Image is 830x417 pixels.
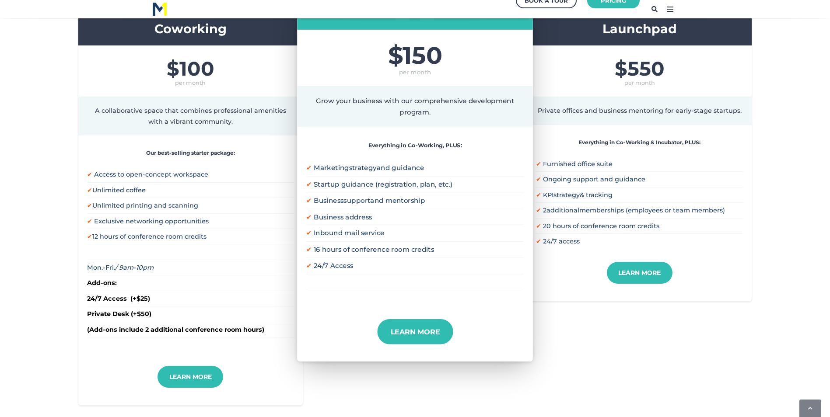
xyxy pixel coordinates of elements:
[306,229,312,237] span: ✔
[536,206,541,214] span: ✔
[536,78,743,88] span: per month
[536,138,743,147] p: Everything in Co-Working & Incubator, PLUS:
[377,319,453,344] a: Learn More
[306,212,312,221] span: ✔
[349,164,377,172] span: strategy
[306,67,524,77] span: per month
[543,191,613,199] span: KPI & tracking
[543,237,580,245] span: 24/7 access
[543,160,613,168] span: Furnished office suite
[538,107,742,115] span: Private offices and business mentoring for early-stage startups.
[314,196,425,205] span: Business and mentorship
[314,180,452,188] span: Startup guidance (registration, plan, etc.)
[92,186,146,194] span: Unlimited coffee
[158,366,223,388] a: Learn More
[536,160,541,168] span: ✔
[536,191,541,199] span: ✔
[314,212,372,221] span: Business address
[306,261,312,270] span: ✔
[87,233,92,240] span: ✔
[306,196,312,205] span: ✔
[314,229,385,237] span: Inbound mail service
[306,141,524,150] p: Everything in Co-Working, PLUS:
[306,43,524,67] span: $150
[536,222,541,230] span: ✔
[543,222,659,230] span: 20 hours of conference room credits
[536,21,743,37] h3: Launchpad
[87,326,264,334] strong: (Add-ons include 2 additional conference room hours)
[153,3,167,16] img: M1 Logo - Blue Letters - for Light Backgrounds-2
[314,245,434,254] span: 16 hours of conference room credits
[546,206,579,214] span: additional
[536,59,743,78] span: $550
[92,202,198,209] span: Unlimited printing and scanning
[87,186,92,194] span: ✔
[306,164,312,172] span: ✔
[95,107,286,125] span: A collaborative space that combines professional amenities with a vibrant community.
[306,245,312,254] span: ✔
[87,21,294,37] h3: Coworking
[87,59,294,78] span: $100
[343,196,370,205] span: support
[607,262,672,284] a: Learn More
[87,295,150,302] strong: 24/7 Access (+$25)
[87,217,92,225] span: ✔
[87,279,117,287] strong: Add-ons:
[94,170,208,178] span: Access to open-concept workspace
[92,233,207,240] span: 12 hours of conference room credits
[543,175,645,183] span: Ongoing support and guidance
[115,264,154,271] em: / 9am-10pm
[314,164,424,172] span: Marketing and guidance
[94,217,209,225] span: Exclusive networking opportunities
[87,170,92,178] span: ✔
[87,264,154,271] span: Mon.-Fri.
[553,191,580,199] span: strategy
[536,237,541,245] span: ✔
[146,149,235,156] strong: Our best-selling starter package:
[543,206,725,214] span: 2 memberships (employees or team members)
[314,261,353,270] span: 24/7 Access
[87,310,151,318] strong: Private Desk (+$50)
[87,202,92,209] span: ✔
[87,78,294,88] span: per month
[306,180,312,188] span: ✔
[316,97,514,116] span: Grow your business with our comprehensive development program.
[536,175,541,183] span: ✔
